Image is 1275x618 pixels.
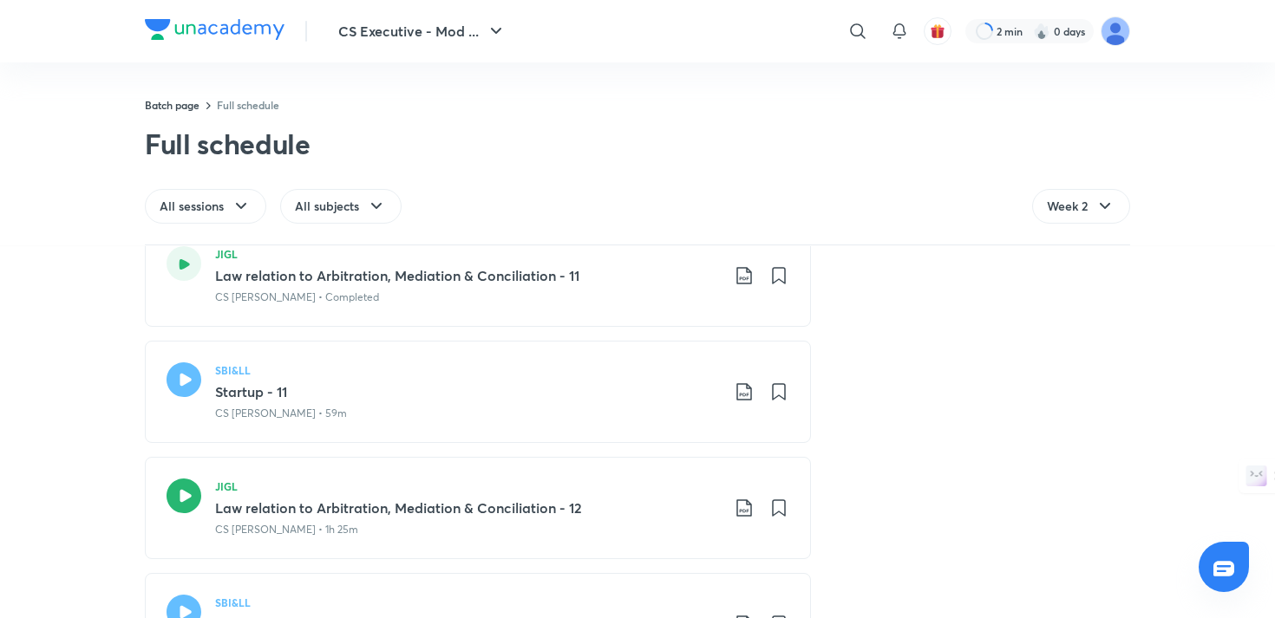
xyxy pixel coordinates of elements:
img: avatar [930,23,945,39]
span: Week 2 [1047,198,1088,215]
h5: SBI&LL [215,595,251,610]
h5: JIGL [215,246,238,262]
a: Full schedule [217,98,279,112]
span: All sessions [160,198,224,215]
button: CS Executive - Mod ... [328,14,517,49]
a: SBI&LLStartup - 11CS [PERSON_NAME] • 59m [145,341,811,443]
h5: JIGL [215,478,238,494]
h5: SBI&LL [215,362,251,378]
a: Batch page [145,98,199,112]
p: CS [PERSON_NAME] • 1h 25m [215,522,358,537]
p: CS [PERSON_NAME] • 59m [215,406,347,421]
img: sumit kumar [1101,16,1130,46]
div: Full schedule [145,127,311,161]
span: All subjects [295,198,359,215]
a: JIGLLaw relation to Arbitration, Mediation & Conciliation - 12CS [PERSON_NAME] • 1h 25m [145,457,811,559]
img: streak [1033,23,1050,40]
a: Company Logo [145,19,284,44]
p: CS [PERSON_NAME] • Completed [215,289,379,305]
h3: Law relation to Arbitration, Mediation & Conciliation - 11 [215,265,720,286]
a: JIGLLaw relation to Arbitration, Mediation & Conciliation - 11CS [PERSON_NAME] • Completed [145,224,811,327]
h3: Law relation to Arbitration, Mediation & Conciliation - 12 [215,498,720,518]
button: avatar [924,17,951,45]
h3: Startup - 11 [215,381,720,402]
img: Company Logo [145,19,284,40]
